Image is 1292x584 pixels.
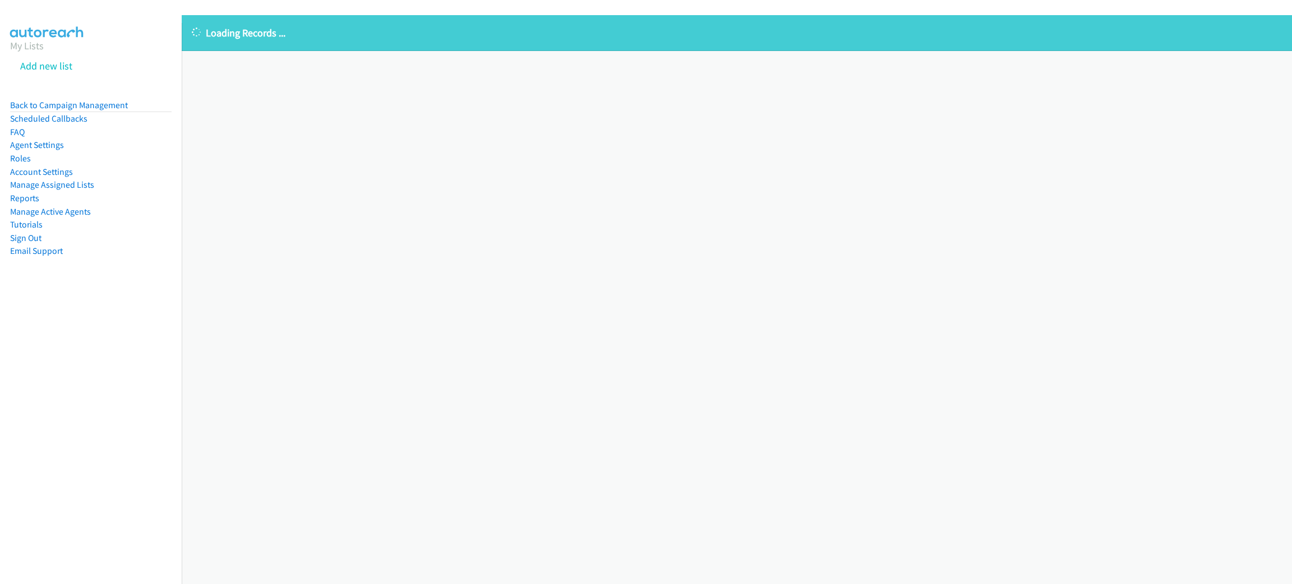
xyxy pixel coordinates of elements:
a: My Lists [10,39,44,52]
a: Manage Active Agents [10,206,91,217]
a: Scheduled Callbacks [10,113,87,124]
a: Agent Settings [10,140,64,150]
a: FAQ [10,127,25,137]
a: Roles [10,153,31,164]
a: Add new list [20,59,72,72]
a: Manage Assigned Lists [10,179,94,190]
a: Sign Out [10,233,41,243]
a: Back to Campaign Management [10,100,128,110]
a: Email Support [10,245,63,256]
a: Reports [10,193,39,203]
p: Loading Records ... [192,25,1282,40]
a: Account Settings [10,166,73,177]
a: Tutorials [10,219,43,230]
